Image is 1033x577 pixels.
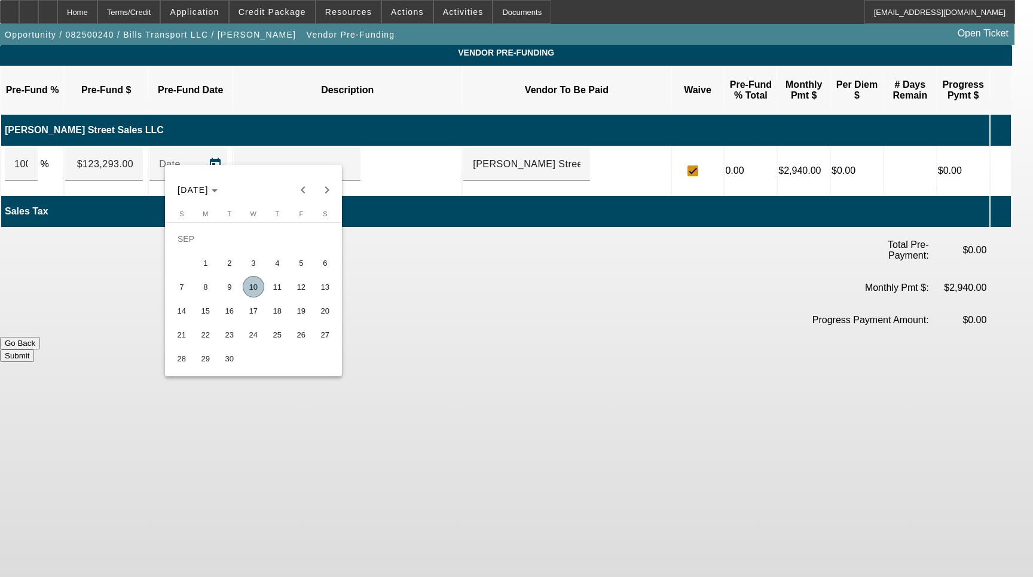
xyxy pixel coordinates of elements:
span: M [203,210,208,217]
button: September 27, 2025 [313,323,337,346]
button: September 15, 2025 [194,299,218,323]
button: September 2, 2025 [218,251,242,275]
span: 24 [243,324,264,345]
button: Next month [315,178,339,202]
button: September 24, 2025 [242,323,265,346]
span: 15 [195,300,216,321]
button: September 30, 2025 [218,346,242,370]
span: 19 [291,300,312,321]
span: 25 [267,324,288,345]
button: September 11, 2025 [265,275,289,299]
button: September 25, 2025 [265,323,289,346]
span: 11 [267,276,288,297]
button: September 9, 2025 [218,275,242,299]
button: September 21, 2025 [170,323,194,346]
span: 26 [291,324,312,345]
td: SEP [170,227,337,251]
span: 17 [243,300,264,321]
button: September 8, 2025 [194,275,218,299]
button: September 23, 2025 [218,323,242,346]
span: 2 [219,252,240,274]
span: 20 [314,300,336,321]
span: S [179,210,184,217]
span: 7 [171,276,192,297]
span: 23 [219,324,240,345]
span: 16 [219,300,240,321]
button: September 22, 2025 [194,323,218,346]
span: S [323,210,327,217]
button: Previous month [291,178,315,202]
button: September 12, 2025 [289,275,313,299]
button: September 10, 2025 [242,275,265,299]
span: 12 [291,276,312,297]
button: September 3, 2025 [242,251,265,275]
button: September 20, 2025 [313,299,337,323]
button: September 17, 2025 [242,299,265,323]
button: September 6, 2025 [313,251,337,275]
span: 29 [195,348,216,369]
button: September 28, 2025 [170,346,194,370]
button: September 26, 2025 [289,323,313,346]
span: 10 [243,276,264,297]
button: September 19, 2025 [289,299,313,323]
span: 5 [291,252,312,274]
span: T [275,210,279,217]
button: September 7, 2025 [170,275,194,299]
span: 18 [267,300,288,321]
span: 9 [219,276,240,297]
span: 8 [195,276,216,297]
span: 14 [171,300,192,321]
span: 13 [314,276,336,297]
button: September 1, 2025 [194,251,218,275]
button: September 29, 2025 [194,346,218,370]
span: 1 [195,252,216,274]
button: September 13, 2025 [313,275,337,299]
span: 21 [171,324,192,345]
span: T [227,210,231,217]
button: September 14, 2025 [170,299,194,323]
button: September 5, 2025 [289,251,313,275]
span: [DATE] [178,185,209,195]
span: F [299,210,303,217]
span: 3 [243,252,264,274]
span: 30 [219,348,240,369]
button: Choose month and year [173,179,222,201]
span: 22 [195,324,216,345]
span: 27 [314,324,336,345]
span: W [250,210,256,217]
button: September 18, 2025 [265,299,289,323]
span: 28 [171,348,192,369]
span: 4 [267,252,288,274]
span: 6 [314,252,336,274]
button: September 4, 2025 [265,251,289,275]
button: September 16, 2025 [218,299,242,323]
